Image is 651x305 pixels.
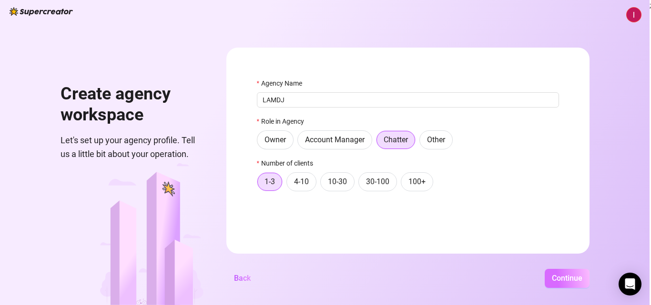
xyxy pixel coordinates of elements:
h1: Create agency workspace [61,84,203,125]
span: Continue [552,274,582,283]
span: Let's set up your agency profile. Tell us a little bit about your operation. [61,134,203,161]
span: Account Manager [305,135,365,144]
span: Owner [264,135,286,144]
span: 4-10 [294,177,309,186]
span: 30-100 [366,177,389,186]
div: Open Intercom Messenger [619,273,641,295]
button: Continue [545,269,590,288]
input: Agency Name [257,92,559,108]
img: logo [10,7,73,16]
span: 100+ [408,177,426,186]
span: Other [427,135,445,144]
label: Role in Agency [257,116,310,127]
span: Chatter [384,135,408,144]
img: ACg8ocKtd_PFy50OjoGJz1RoU3WcQ2rd4oA5bK34IZy9Ofw9GozC1Q=s96-c [627,8,641,22]
button: Back [226,269,258,288]
span: Back [234,274,251,283]
label: Agency Name [257,78,308,89]
span: 10-30 [328,177,347,186]
span: 1-3 [264,177,275,186]
label: Number of clients [257,158,319,168]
